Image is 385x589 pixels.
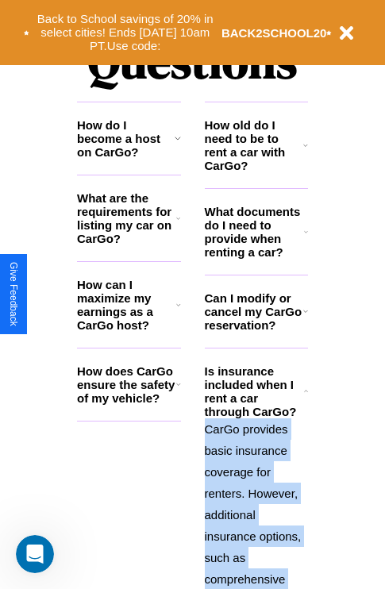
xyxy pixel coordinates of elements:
[205,291,303,332] h3: Can I modify or cancel my CarGo reservation?
[16,535,54,573] iframe: Intercom live chat
[77,278,176,332] h3: How can I maximize my earnings as a CarGo host?
[205,205,305,259] h3: What documents do I need to provide when renting a car?
[77,191,176,245] h3: What are the requirements for listing my car on CarGo?
[205,118,304,172] h3: How old do I need to be to rent a car with CarGo?
[205,364,304,418] h3: Is insurance included when I rent a car through CarGo?
[77,364,176,405] h3: How does CarGo ensure the safety of my vehicle?
[77,118,175,159] h3: How do I become a host on CarGo?
[29,8,221,57] button: Back to School savings of 20% in select cities! Ends [DATE] 10am PT.Use code:
[221,26,327,40] b: BACK2SCHOOL20
[8,262,19,326] div: Give Feedback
